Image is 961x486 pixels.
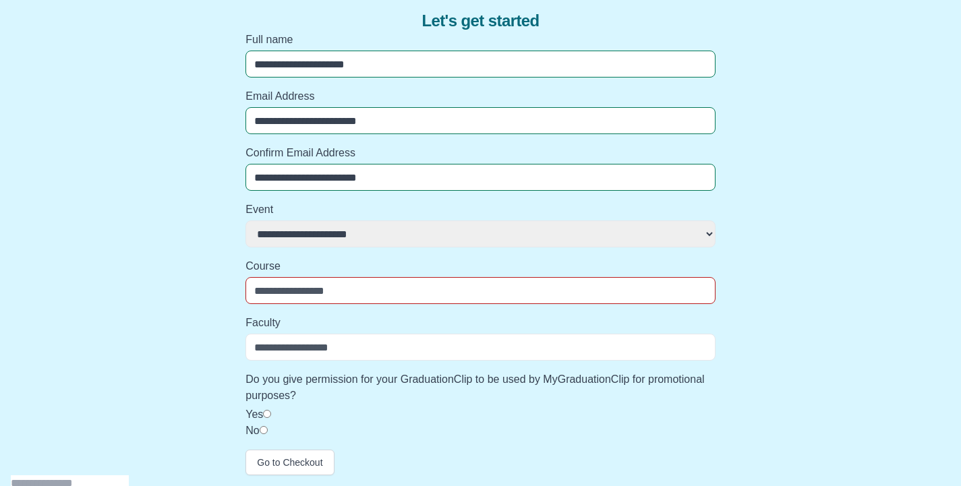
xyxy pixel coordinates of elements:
button: Go to Checkout [245,450,334,475]
span: Let's get started [421,10,539,32]
label: No [245,425,259,436]
label: Confirm Email Address [245,145,716,161]
label: Event [245,202,716,218]
label: Course [245,258,716,274]
label: Faculty [245,315,716,331]
label: Full name [245,32,716,48]
label: Yes [245,408,263,420]
label: Email Address [245,88,716,104]
label: Do you give permission for your GraduationClip to be used by MyGraduationClip for promotional pur... [245,371,716,404]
